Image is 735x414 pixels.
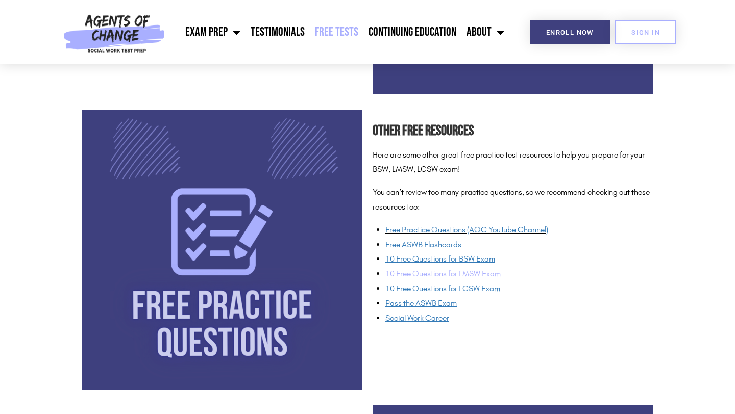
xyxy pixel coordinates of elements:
[310,19,363,45] a: Free Tests
[461,19,509,45] a: About
[385,283,500,293] a: 10 Free Questions for LCSW Exam
[385,254,495,264] a: 10 Free Questions for BSW Exam
[180,19,246,45] a: Exam Prep
[385,225,548,235] a: Free Practice Questions (AOC YouTube Channel)
[530,20,610,44] a: Enroll Now
[385,298,457,308] span: Pass the ASWB Exam
[373,148,653,177] p: Here are some other great free practice test resources to help you prepare for your BSW, LMSW, LC...
[385,269,501,278] a: 10 Free Questions for LMSW Exam
[385,298,459,308] a: Pass the ASWB Exam
[373,185,653,215] p: You can’t review too many practice questions, so we recommend checking out these resources too:
[373,120,653,143] h2: Other Free Resources
[546,29,594,36] span: Enroll Now
[246,19,310,45] a: Testimonials
[631,29,660,36] span: SIGN IN
[385,313,449,323] a: Social Work Career
[170,19,510,45] nav: Menu
[385,240,461,249] a: Free ASWB Flashcards
[363,19,461,45] a: Continuing Education
[615,20,676,44] a: SIGN IN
